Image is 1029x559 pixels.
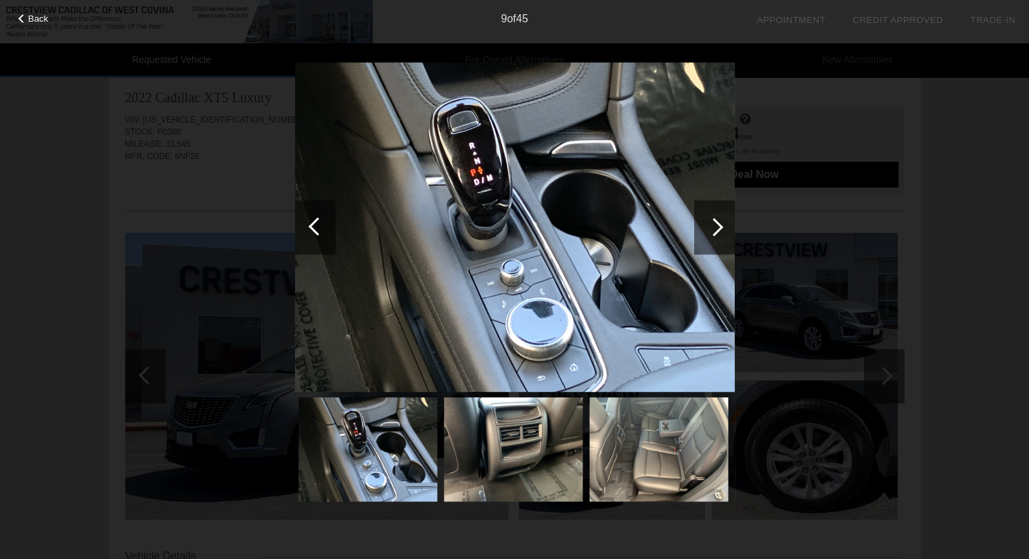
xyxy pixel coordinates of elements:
[516,13,528,24] span: 45
[295,62,735,393] img: 9.jpg
[756,15,825,25] a: Appointment
[852,15,943,25] a: Credit Approved
[589,397,728,501] img: 11.jpg
[970,15,1015,25] a: Trade-In
[28,14,49,24] span: Back
[444,397,582,501] img: 10.jpg
[501,13,507,24] span: 9
[298,397,437,501] img: 9.jpg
